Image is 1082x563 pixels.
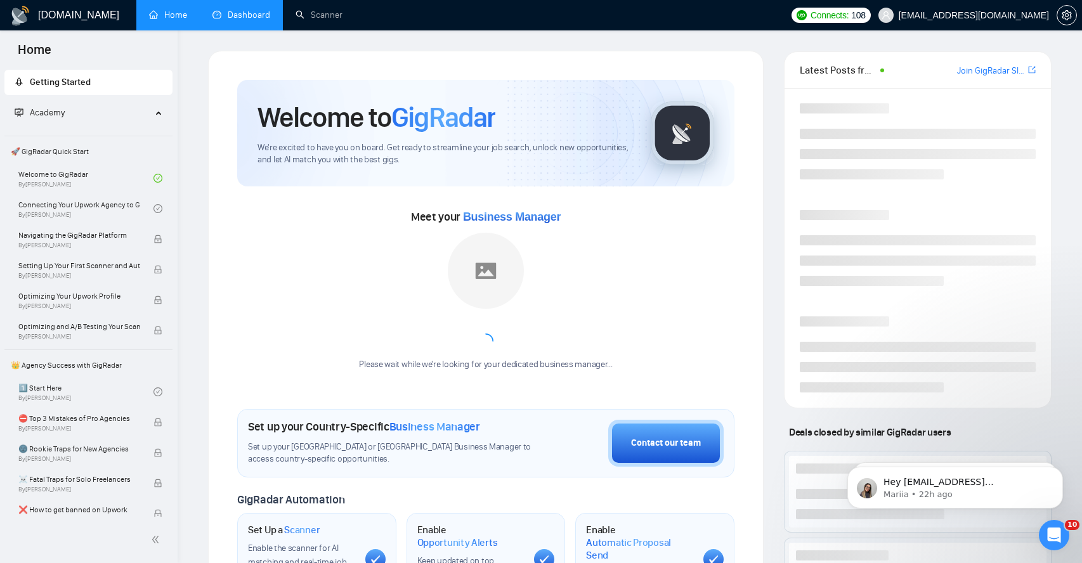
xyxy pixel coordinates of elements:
span: lock [153,448,162,457]
button: Contact our team [608,420,724,467]
span: lock [153,265,162,274]
span: double-left [151,533,164,546]
img: gigradar-logo.png [651,101,714,165]
iframe: Intercom live chat [1039,520,1069,550]
span: Academy [15,107,65,118]
iframe: Intercom notifications message [828,440,1082,529]
a: homeHome [149,10,187,20]
span: user [882,11,890,20]
span: By [PERSON_NAME] [18,242,140,249]
span: rocket [15,77,23,86]
span: GigRadar Automation [237,493,344,507]
div: Contact our team [631,436,701,450]
span: By [PERSON_NAME] [18,333,140,340]
span: Set up your [GEOGRAPHIC_DATA] or [GEOGRAPHIC_DATA] Business Manager to access country-specific op... [248,441,533,465]
span: setting [1057,10,1076,20]
span: ❌ How to get banned on Upwork [18,503,140,516]
span: By [PERSON_NAME] [18,486,140,493]
span: check-circle [153,387,162,396]
span: 🌚 Rookie Traps for New Agencies [18,443,140,455]
span: Navigating the GigRadar Platform [18,229,140,242]
span: loading [478,333,493,349]
span: Academy [30,107,65,118]
span: Optimizing Your Upwork Profile [18,290,140,302]
span: By [PERSON_NAME] [18,272,140,280]
a: dashboardDashboard [212,10,270,20]
span: 108 [851,8,865,22]
span: ☠️ Fatal Traps for Solo Freelancers [18,473,140,486]
a: export [1028,64,1036,76]
span: check-circle [153,174,162,183]
span: Getting Started [30,77,91,87]
h1: Welcome to [257,100,495,134]
a: Connecting Your Upwork Agency to GigRadarBy[PERSON_NAME] [18,195,153,223]
img: placeholder.png [448,233,524,309]
span: By [PERSON_NAME] [18,516,140,524]
div: Please wait while we're looking for your dedicated business manager... [351,359,620,371]
span: lock [153,295,162,304]
span: Scanner [284,524,320,536]
span: GigRadar [391,100,495,134]
h1: Set Up a [248,524,320,536]
span: fund-projection-screen [15,108,23,117]
span: Opportunity Alerts [417,536,498,549]
span: 👑 Agency Success with GigRadar [6,353,171,378]
span: Business Manager [463,210,561,223]
img: upwork-logo.png [797,10,807,20]
span: 10 [1065,520,1079,530]
span: By [PERSON_NAME] [18,455,140,463]
span: Meet your [411,210,561,224]
span: Latest Posts from the GigRadar Community [800,62,877,78]
span: Setting Up Your First Scanner and Auto-Bidder [18,259,140,272]
span: Optimizing and A/B Testing Your Scanner for Better Results [18,320,140,333]
span: lock [153,479,162,488]
span: lock [153,418,162,427]
h1: Set up your Country-Specific [248,420,480,434]
span: Connects: [811,8,849,22]
span: lock [153,326,162,335]
span: Home [8,41,62,67]
a: 1️⃣ Start HereBy[PERSON_NAME] [18,378,153,406]
a: Welcome to GigRadarBy[PERSON_NAME] [18,164,153,192]
span: By [PERSON_NAME] [18,425,140,432]
span: We're excited to have you on board. Get ready to streamline your job search, unlock new opportuni... [257,142,630,166]
span: Automatic Proposal Send [586,536,693,561]
span: By [PERSON_NAME] [18,302,140,310]
span: ⛔ Top 3 Mistakes of Pro Agencies [18,412,140,425]
img: logo [10,6,30,26]
a: Join GigRadar Slack Community [957,64,1026,78]
span: lock [153,235,162,243]
li: Getting Started [4,70,173,95]
span: check-circle [153,204,162,213]
span: export [1028,65,1036,75]
h1: Enable [586,524,693,561]
span: Deals closed by similar GigRadar users [784,421,956,443]
a: setting [1057,10,1077,20]
span: 🚀 GigRadar Quick Start [6,139,171,164]
span: lock [153,509,162,518]
a: searchScanner [296,10,342,20]
h1: Enable [417,524,525,548]
button: setting [1057,5,1077,25]
span: Business Manager [389,420,480,434]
